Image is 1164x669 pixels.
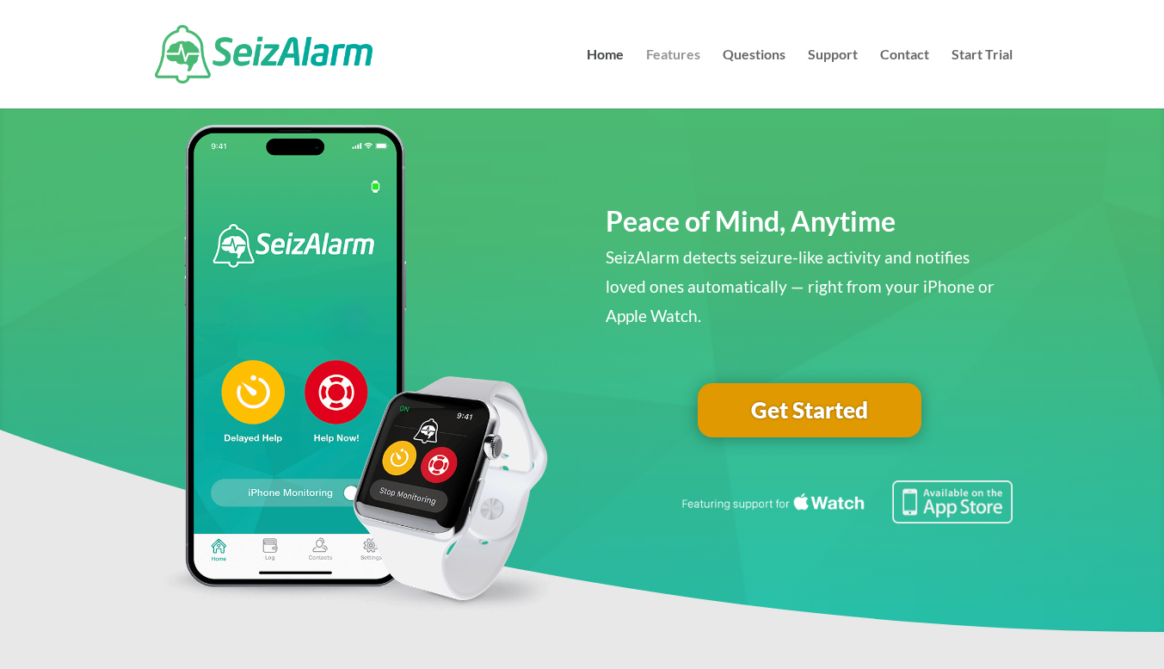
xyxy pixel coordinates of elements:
[587,48,624,108] a: Home
[155,25,373,84] img: SeizAlarm
[698,383,921,438] a: Get Started
[606,204,896,238] span: Peace of Mind, Anytime
[808,48,858,108] a: Support
[679,507,1013,527] a: Featuring seizure detection support for the Apple Watch
[151,125,558,614] img: seizalarm-apple-devices
[952,48,1013,108] a: Start Trial
[723,48,785,108] a: Questions
[646,48,700,108] a: Features
[679,480,1013,523] img: Seizure detection available in the Apple App Store.
[880,48,929,108] a: Contact
[606,247,995,325] span: SeizAlarm detects seizure-like activity and notifies loved ones automatically — right from your i...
